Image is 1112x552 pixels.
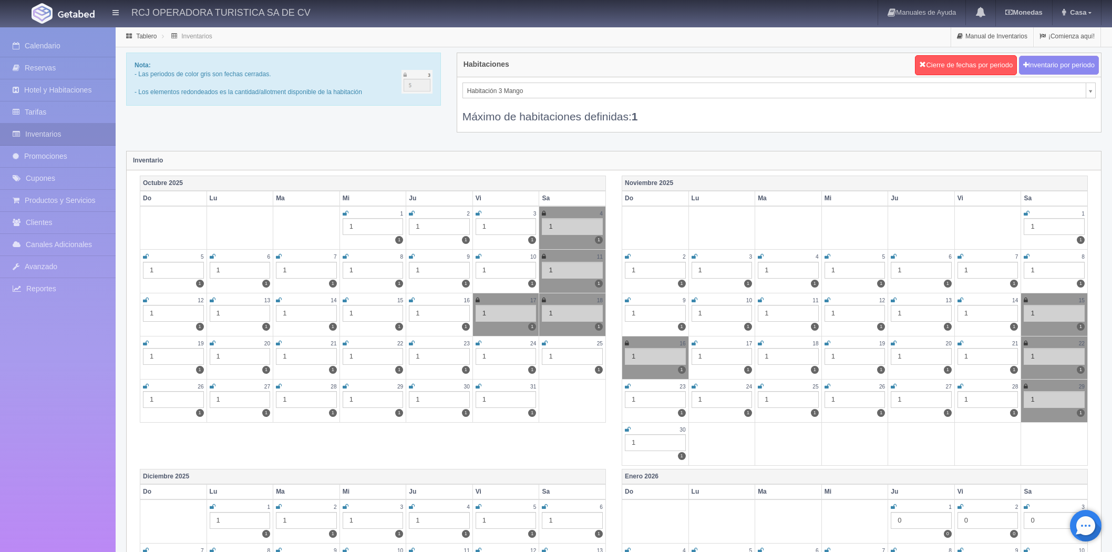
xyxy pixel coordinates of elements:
[812,298,818,303] small: 11
[276,391,337,408] div: 1
[679,384,685,390] small: 23
[126,53,441,106] div: - Las periodos de color gris son fechas cerradas. - Los elementos redondeados es la cantidad/allo...
[528,236,536,244] label: 1
[622,191,689,206] th: Do
[400,254,404,260] small: 8
[1024,348,1085,365] div: 1
[201,254,204,260] small: 5
[692,348,753,365] div: 1
[951,26,1033,47] a: Manual de Inventarios
[143,348,204,365] div: 1
[397,298,403,303] small: 15
[533,211,537,217] small: 3
[1079,298,1085,303] small: 15
[267,254,270,260] small: 6
[755,484,822,499] th: Ma
[476,262,537,279] div: 1
[476,348,537,365] div: 1
[329,366,337,374] label: 1
[58,10,95,18] img: Getabed
[329,409,337,417] label: 1
[262,366,270,374] label: 1
[744,280,752,288] label: 1
[210,348,271,365] div: 1
[198,298,203,303] small: 12
[679,427,685,433] small: 30
[882,254,886,260] small: 5
[331,384,336,390] small: 28
[746,384,752,390] small: 24
[276,305,337,322] div: 1
[692,391,753,408] div: 1
[530,341,536,346] small: 24
[196,366,204,374] label: 1
[1012,298,1018,303] small: 14
[744,323,752,331] label: 1
[825,262,886,279] div: 1
[462,236,470,244] label: 1
[758,262,819,279] div: 1
[954,484,1021,499] th: Vi
[467,83,1082,99] span: Habitación 3 Mango
[811,366,819,374] label: 1
[625,262,686,279] div: 1
[1010,409,1018,417] label: 1
[1077,366,1085,374] label: 1
[210,305,271,322] div: 1
[595,280,603,288] label: 1
[331,341,336,346] small: 21
[954,191,1021,206] th: Vi
[395,280,403,288] label: 1
[683,298,686,303] small: 9
[812,384,818,390] small: 25
[464,384,469,390] small: 30
[135,62,151,69] b: Nota:
[879,341,885,346] small: 19
[1015,254,1018,260] small: 7
[329,323,337,331] label: 1
[528,530,536,538] label: 1
[409,512,470,529] div: 1
[400,504,404,510] small: 3
[395,323,403,331] label: 1
[692,305,753,322] div: 1
[464,341,469,346] small: 23
[262,280,270,288] label: 1
[877,409,885,417] label: 1
[542,218,603,235] div: 1
[207,484,273,499] th: Lu
[1077,323,1085,331] label: 1
[944,366,952,374] label: 1
[879,298,885,303] small: 12
[1067,8,1086,16] span: Casa
[476,218,537,235] div: 1
[879,384,885,390] small: 26
[542,512,603,529] div: 1
[210,391,271,408] div: 1
[343,262,404,279] div: 1
[542,305,603,322] div: 1
[600,504,603,510] small: 6
[945,341,951,346] small: 20
[472,484,539,499] th: Vi
[746,341,752,346] small: 17
[530,298,536,303] small: 17
[1034,26,1100,47] a: ¡Comienza aquí!
[692,262,753,279] div: 1
[746,298,752,303] small: 10
[625,305,686,322] div: 1
[888,484,955,499] th: Ju
[533,504,537,510] small: 5
[262,323,270,331] label: 1
[595,366,603,374] label: 1
[264,384,270,390] small: 27
[140,176,606,191] th: Octubre 2025
[891,512,952,529] div: 0
[339,191,406,206] th: Mi
[744,409,752,417] label: 1
[825,391,886,408] div: 1
[476,305,537,322] div: 1
[409,391,470,408] div: 1
[811,409,819,417] label: 1
[276,262,337,279] div: 1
